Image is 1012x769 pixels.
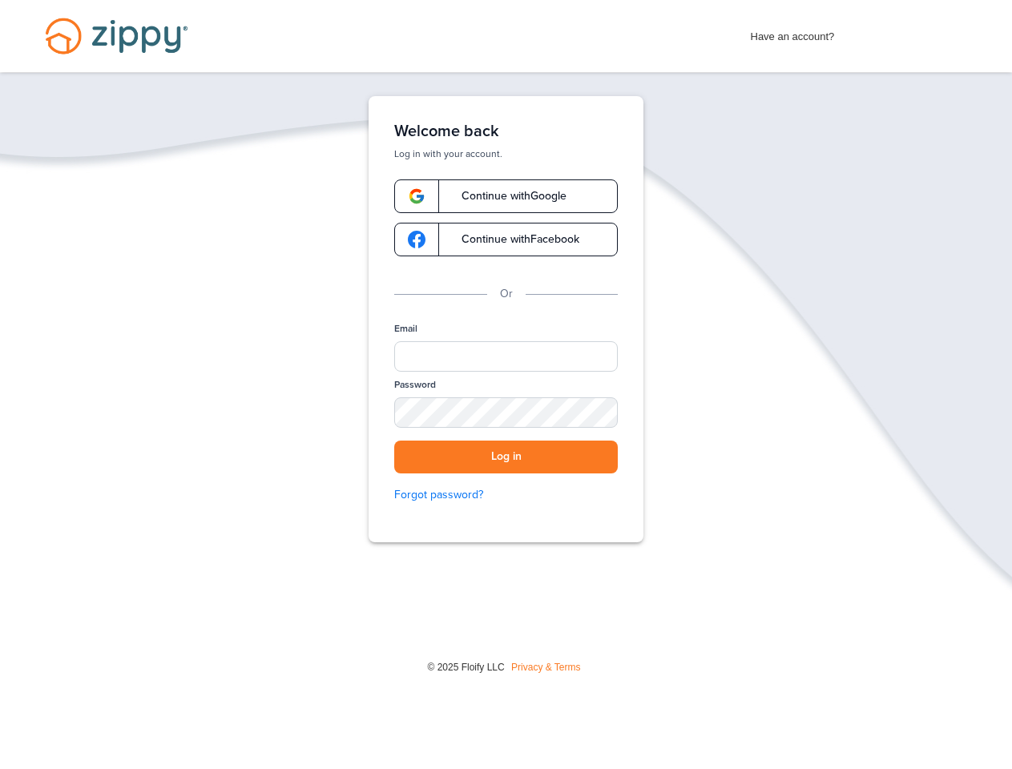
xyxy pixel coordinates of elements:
button: Log in [394,441,618,473]
p: Log in with your account. [394,147,618,160]
a: Privacy & Terms [511,662,580,673]
label: Password [394,378,436,392]
span: Continue with Google [446,191,566,202]
span: Continue with Facebook [446,234,579,245]
span: © 2025 Floify LLC [427,662,504,673]
a: Forgot password? [394,486,618,504]
img: google-logo [408,187,425,205]
input: Password [394,397,618,428]
input: Email [394,341,618,372]
img: google-logo [408,231,425,248]
p: Or [500,285,513,303]
h1: Welcome back [394,122,618,141]
a: google-logoContinue withGoogle [394,179,618,213]
a: google-logoContinue withFacebook [394,223,618,256]
label: Email [394,322,417,336]
span: Have an account? [751,20,835,46]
